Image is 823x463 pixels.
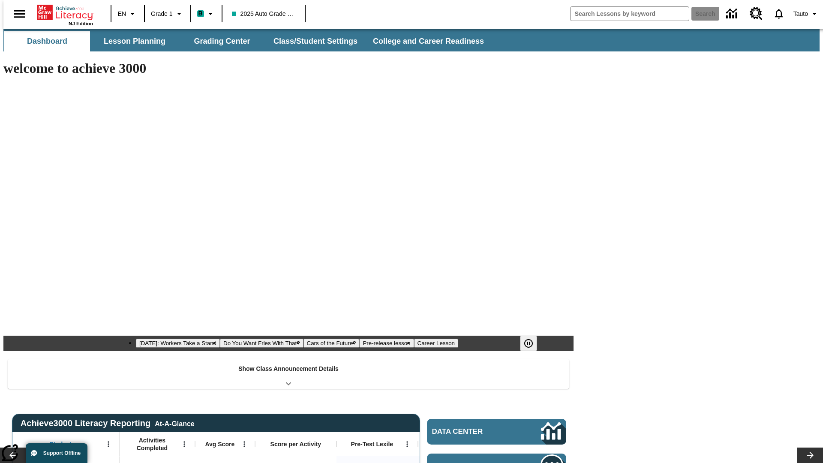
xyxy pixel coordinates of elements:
[37,3,93,26] div: Home
[179,31,265,51] button: Grading Center
[198,8,203,19] span: B
[205,440,234,448] span: Avg Score
[366,31,491,51] button: College and Career Readiness
[721,2,745,26] a: Data Center
[69,21,93,26] span: NJ Edition
[520,336,537,351] button: Pause
[37,4,93,21] a: Home
[114,6,141,21] button: Language: EN, Select a language
[790,6,823,21] button: Profile/Settings
[92,31,177,51] button: Lesson Planning
[178,438,191,451] button: Open Menu
[136,339,220,348] button: Slide 1 Labor Day: Workers Take a Stand
[194,6,219,21] button: Boost Class color is teal. Change class color
[267,31,364,51] button: Class/Student Settings
[8,359,569,389] div: Show Class Announcement Details
[21,418,195,428] span: Achieve3000 Literacy Reporting
[151,9,173,18] span: Grade 1
[155,418,194,428] div: At-A-Glance
[3,31,492,51] div: SubNavbar
[797,448,823,463] button: Lesson carousel, Next
[4,31,90,51] button: Dashboard
[571,7,689,21] input: search field
[7,1,32,27] button: Open side menu
[3,29,820,51] div: SubNavbar
[238,438,251,451] button: Open Menu
[26,443,87,463] button: Support Offline
[3,7,125,15] body: Maximum 600 characters Press Escape to exit toolbar Press Alt + F10 to reach toolbar
[520,336,546,351] div: Pause
[745,2,768,25] a: Resource Center, Will open in new tab
[414,339,458,348] button: Slide 5 Career Lesson
[3,60,574,76] h1: welcome to achieve 3000
[427,419,566,445] a: Data Center
[124,436,180,452] span: Activities Completed
[401,438,414,451] button: Open Menu
[220,339,303,348] button: Slide 2 Do You Want Fries With That?
[793,9,808,18] span: Tauto
[359,339,414,348] button: Slide 4 Pre-release lesson
[43,450,81,456] span: Support Offline
[238,364,339,373] p: Show Class Announcement Details
[432,427,512,436] span: Data Center
[303,339,360,348] button: Slide 3 Cars of the Future?
[270,440,321,448] span: Score per Activity
[351,440,393,448] span: Pre-Test Lexile
[147,6,188,21] button: Grade: Grade 1, Select a grade
[102,438,115,451] button: Open Menu
[232,9,295,18] span: 2025 Auto Grade 1 A
[768,3,790,25] a: Notifications
[49,440,72,448] span: Student
[118,9,126,18] span: EN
